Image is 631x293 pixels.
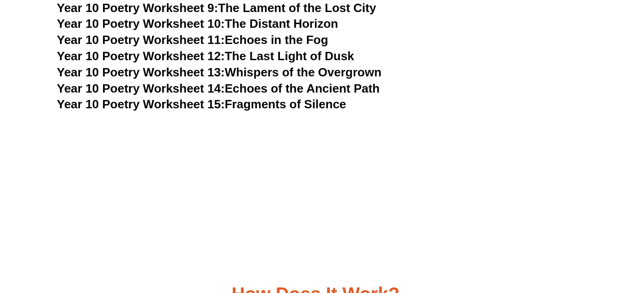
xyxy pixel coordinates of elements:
a: Year 10 Poetry Worksheet 11:Echoes in the Fog [57,33,328,47]
span: Year 10 Poetry Worksheet 13: [57,65,225,79]
a: Year 10 Poetry Worksheet 14:Echoes of the Ancient Path [57,81,380,95]
span: Year 10 Poetry Worksheet 11: [57,33,225,47]
a: Year 10 Poetry Worksheet 12:The Last Light of Dusk [57,49,354,63]
span: Year 10 Poetry Worksheet 12: [57,49,225,63]
a: Year 10 Poetry Worksheet 13:Whispers of the Overgrown [57,65,382,79]
a: Year 10 Poetry Worksheet 10:The Distant Horizon [57,17,338,31]
span: Year 10 Poetry Worksheet 14: [57,81,225,95]
span: Year 10 Poetry Worksheet 15: [57,97,225,111]
iframe: Advertisement [38,122,593,251]
span: Year 10 Poetry Worksheet 9: [57,1,218,15]
a: Year 10 Poetry Worksheet 15:Fragments of Silence [57,97,346,111]
span: Year 10 Poetry Worksheet 10: [57,17,225,31]
a: Year 10 Poetry Worksheet 9:The Lament of the Lost City [57,1,376,15]
iframe: Chat Widget [585,249,631,293]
